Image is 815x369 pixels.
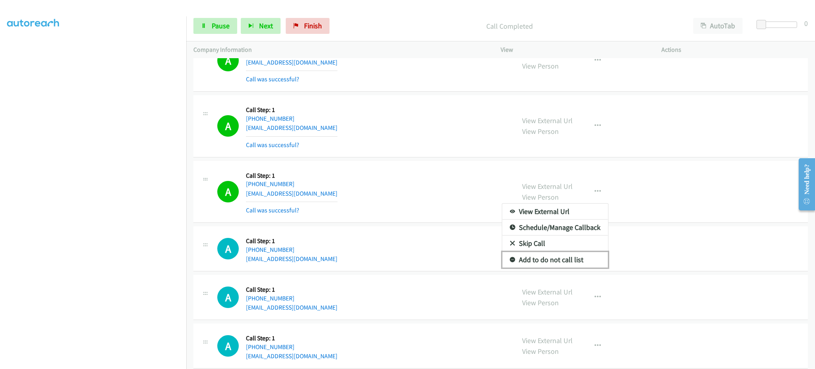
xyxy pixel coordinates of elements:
[502,236,608,251] a: Skip Call
[217,335,239,357] h1: A
[217,238,239,259] div: The call is yet to be attempted
[502,252,608,268] a: Add to do not call list
[217,238,239,259] h1: A
[502,204,608,220] a: View External Url
[217,287,239,308] div: The call is yet to be attempted
[217,287,239,308] h1: A
[502,220,608,236] a: Schedule/Manage Callback
[792,153,815,216] iframe: Resource Center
